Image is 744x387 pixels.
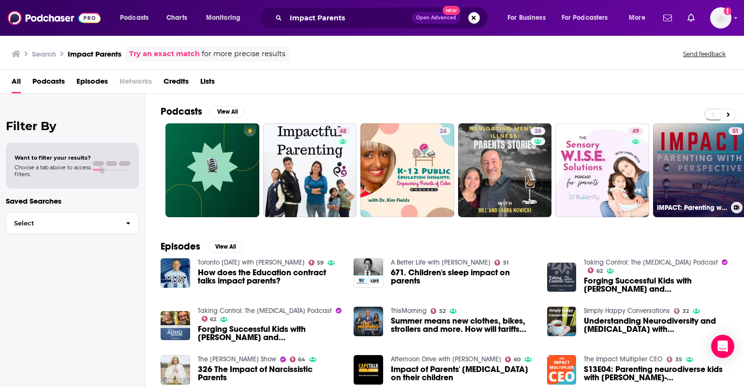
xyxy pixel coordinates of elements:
a: Show notifications dropdown [659,10,676,26]
img: Forging Successful Kids with Diane Dempster and Elaine Taylor-Klaus from Impact Parents [161,311,190,341]
img: Podchaser - Follow, Share and Rate Podcasts [8,9,101,27]
button: Show profile menu [710,7,731,29]
img: User Profile [710,7,731,29]
button: open menu [501,10,558,26]
span: 62 [210,317,216,322]
span: 51 [732,127,739,136]
a: PodcastsView All [161,105,245,118]
a: Charts [160,10,193,26]
span: 60 [514,357,521,362]
span: 52 [439,309,446,313]
span: 49 [632,127,639,136]
a: 60 [505,357,521,362]
button: open menu [113,10,161,26]
h2: Filter By [6,119,139,133]
button: open menu [199,10,253,26]
span: S13E04: Parenting neurodiverse kids with [PERSON_NAME]-[PERSON_NAME] (Co-founder, Impact Parents) [584,365,729,382]
a: 24 [436,127,450,135]
a: 26 [458,123,552,217]
a: 326 The Impact of Narcissistic Parents [198,365,342,382]
a: 671. Children's sleep impact on parents [391,268,536,285]
a: Podcasts [32,74,65,93]
span: For Podcasters [562,11,608,25]
a: 26 [531,127,545,135]
span: New [443,6,460,15]
span: Logged in as BenLaurro [710,7,731,29]
a: EpisodesView All [161,240,243,253]
h2: Episodes [161,240,200,253]
span: 48 [340,127,346,136]
p: Saved Searches [6,196,139,206]
button: Open AdvancedNew [412,12,461,24]
a: 51 [494,260,508,266]
h3: Search [32,49,56,59]
span: More [629,11,645,25]
span: Choose a tab above to access filters. [15,164,91,178]
a: 326 The Impact of Narcissistic Parents [161,355,190,385]
a: 48 [263,123,357,217]
span: Open Advanced [416,15,456,20]
a: Impact of Parents' internet addiction on their children [391,365,536,382]
a: Lists [200,74,215,93]
a: 64 [290,357,306,362]
span: All [12,74,21,93]
a: 59 [309,260,324,266]
a: Understanding Neurodiversity and Procrastination with Elaine from Impact Parents [547,307,577,336]
a: 51 [729,127,743,135]
a: Taking Control: The ADHD Podcast [584,258,718,267]
span: Charts [166,11,187,25]
img: Forging Successful Kids with Diane Dempster and Elaine Taylor-Klaus from Impact Parents [547,263,577,292]
a: Understanding Neurodiversity and Procrastination with Elaine from Impact Parents [584,317,729,333]
h3: IMPACT: Parenting with Perspective [657,204,727,212]
img: How does the Education contract talks impact parents? [161,258,190,288]
img: Summer means new clothes, bikes, strollers and more. How will tariffs impact parents? [354,307,383,336]
span: Networks [119,74,152,93]
a: How does the Education contract talks impact parents? [198,268,342,285]
a: Afternoon Drive with John Maytham [391,355,501,363]
a: Summer means new clothes, bikes, strollers and more. How will tariffs impact parents? [391,317,536,333]
input: Search podcasts, credits, & more... [286,10,412,26]
span: Monitoring [206,11,240,25]
span: 32 [683,309,689,313]
a: 32 [674,308,689,314]
a: 48 [336,127,350,135]
a: 49 [628,127,643,135]
div: Open Intercom Messenger [711,335,734,358]
span: Select [6,220,118,226]
a: Episodes [76,74,108,93]
div: Search podcasts, credits, & more... [268,7,497,29]
a: Taking Control: The ADHD Podcast [198,307,332,315]
a: Forging Successful Kids with Diane Dempster and Elaine Taylor-Klaus from Impact Parents [584,277,729,293]
a: A Better Life with Dr. Sanjay Gupta [391,258,491,267]
span: 35 [675,357,682,362]
button: View All [208,241,243,253]
span: 24 [440,127,446,136]
a: Try an exact match [129,48,200,60]
a: 62 [202,316,217,322]
span: For Business [507,11,546,25]
a: 49 [555,123,649,217]
a: 35 [667,357,682,362]
button: open menu [555,10,622,26]
button: Select [6,212,139,234]
a: Toronto Today with Greg Brady [198,258,305,267]
h2: Podcasts [161,105,202,118]
img: Impact of Parents' internet addiction on their children [354,355,383,385]
span: Forging Successful Kids with [PERSON_NAME] and [PERSON_NAME]-[PERSON_NAME] from Impact Parents [198,325,342,342]
a: Show notifications dropdown [684,10,699,26]
span: 51 [503,261,508,265]
img: S13E04: Parenting neurodiverse kids with Elaine Taylor-Klaus (Co-founder, Impact Parents) [547,355,577,385]
img: 671. Children's sleep impact on parents [354,258,383,288]
a: Forging Successful Kids with Diane Dempster and Elaine Taylor-Klaus from Impact Parents [198,325,342,342]
span: for more precise results [202,48,285,60]
a: The Impact Multiplier CEO [584,355,663,363]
